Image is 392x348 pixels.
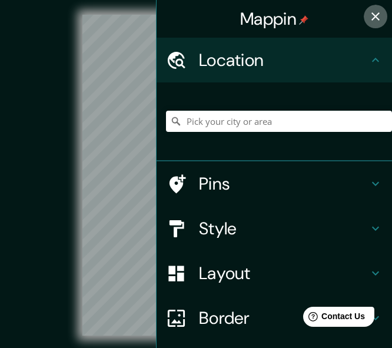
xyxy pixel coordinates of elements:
[82,15,309,336] canvas: Map
[287,302,379,335] iframe: Help widget launcher
[199,49,368,71] h4: Location
[166,111,392,132] input: Pick your city or area
[157,251,392,296] div: Layout
[157,206,392,251] div: Style
[199,218,368,239] h4: Style
[157,38,392,82] div: Location
[240,8,308,29] h4: Mappin
[199,307,368,329] h4: Border
[299,15,308,25] img: pin-icon.png
[157,161,392,206] div: Pins
[199,173,368,194] h4: Pins
[199,263,368,284] h4: Layout
[157,296,392,340] div: Border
